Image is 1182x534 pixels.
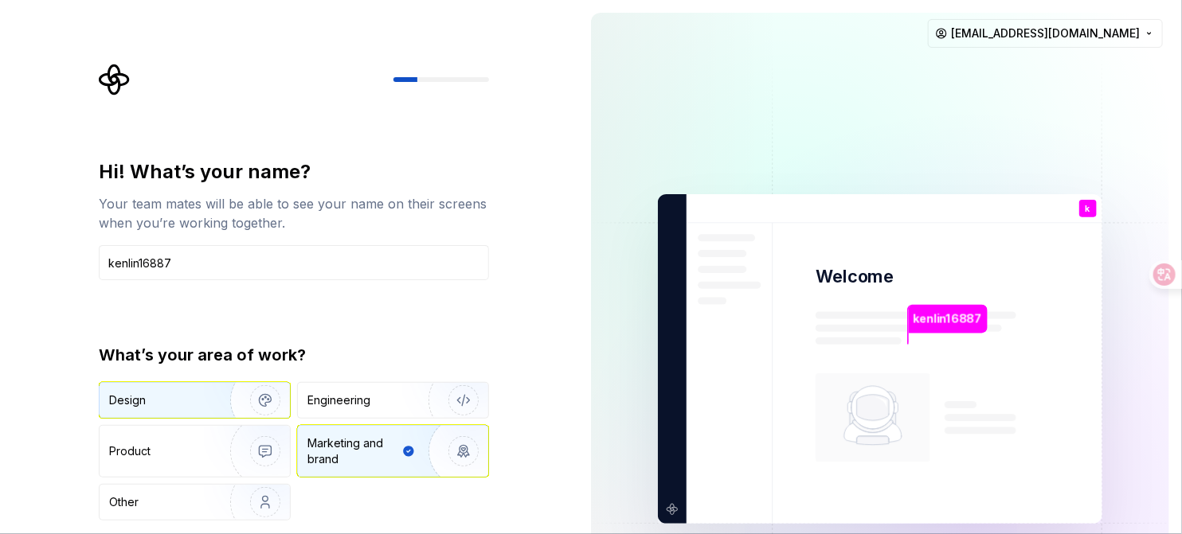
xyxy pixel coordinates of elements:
div: Marketing and brand [307,435,399,467]
div: Engineering [307,392,370,408]
svg: Supernova Logo [99,64,131,95]
div: What’s your area of work? [99,344,489,366]
p: Welcome [816,266,894,289]
div: Product [109,443,151,459]
span: [EMAIL_ADDRESS][DOMAIN_NAME] [951,25,1140,41]
div: Design [109,392,146,408]
p: kenlin16887 [913,310,981,328]
p: k [1086,205,1090,213]
div: Your team mates will be able to see your name on their screens when you’re working together. [99,194,489,232]
div: Hi! What’s your name? [99,159,489,185]
button: [EMAIL_ADDRESS][DOMAIN_NAME] [928,19,1163,48]
input: Han Solo [99,245,489,280]
div: Other [109,494,139,510]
